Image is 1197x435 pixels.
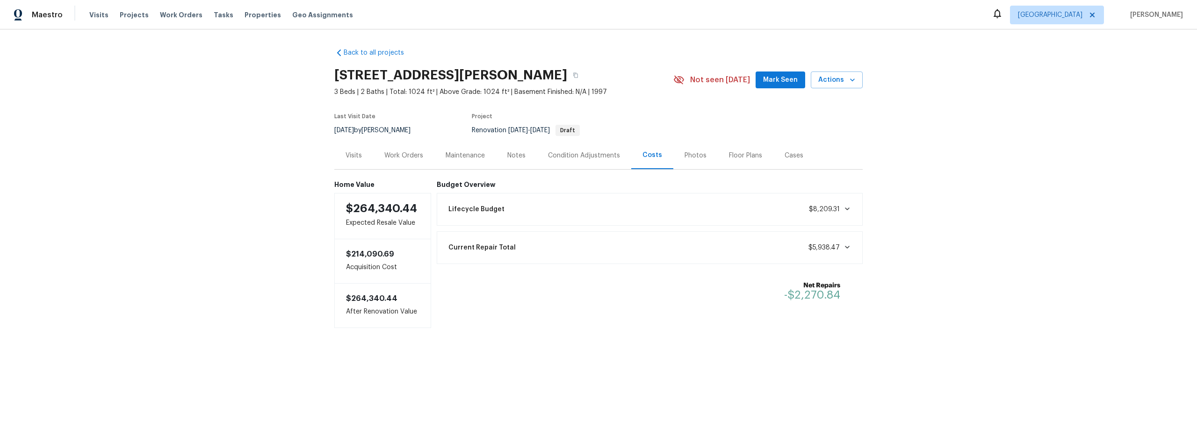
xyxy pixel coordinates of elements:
span: Mark Seen [763,74,798,86]
span: 3 Beds | 2 Baths | Total: 1024 ft² | Above Grade: 1024 ft² | Basement Finished: N/A | 1997 [334,87,673,97]
span: Renovation [472,127,580,134]
span: $8,209.31 [809,206,840,213]
div: Maintenance [446,151,485,160]
button: Mark Seen [756,71,805,89]
span: Maestro [32,10,63,20]
span: [DATE] [334,127,354,134]
span: Actions [818,74,855,86]
span: $264,340.44 [346,295,397,302]
div: Cases [785,151,803,160]
span: [DATE] [508,127,528,134]
span: [PERSON_NAME] [1126,10,1183,20]
div: Work Orders [384,151,423,160]
span: Project [472,114,492,119]
span: Current Repair Total [448,243,516,252]
span: [GEOGRAPHIC_DATA] [1018,10,1082,20]
span: Visits [89,10,108,20]
span: Projects [120,10,149,20]
span: Geo Assignments [292,10,353,20]
button: Copy Address [567,67,584,84]
a: Back to all projects [334,48,424,57]
div: Condition Adjustments [548,151,620,160]
span: Properties [245,10,281,20]
span: -$2,270.84 [784,289,840,300]
span: Draft [556,128,579,133]
h2: [STREET_ADDRESS][PERSON_NAME] [334,71,567,80]
span: $264,340.44 [346,203,417,214]
div: Photos [685,151,707,160]
div: by [PERSON_NAME] [334,125,422,136]
h6: Budget Overview [437,181,863,188]
div: Visits [346,151,362,160]
div: Costs [642,150,662,160]
div: Notes [507,151,526,160]
span: [DATE] [530,127,550,134]
div: Floor Plans [729,151,762,160]
span: Work Orders [160,10,202,20]
div: Expected Resale Value [334,193,431,239]
h6: Home Value [334,181,431,188]
span: $5,938.47 [808,244,840,251]
div: Acquisition Cost [334,239,431,283]
span: $214,090.69 [346,250,394,258]
button: Actions [811,71,863,89]
span: Tasks [214,12,233,18]
span: Lifecycle Budget [448,205,505,214]
div: After Renovation Value [334,283,431,328]
b: Net Repairs [784,281,840,290]
span: Last Visit Date [334,114,375,119]
span: - [508,127,550,134]
span: Not seen [DATE] [690,75,750,85]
